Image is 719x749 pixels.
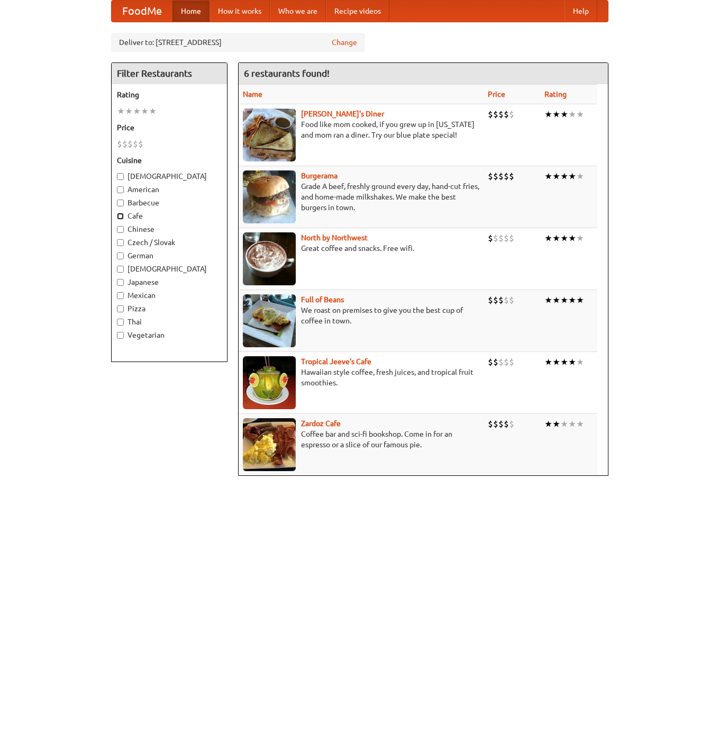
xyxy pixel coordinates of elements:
[117,330,222,340] label: Vegetarian
[117,266,124,273] input: [DEMOGRAPHIC_DATA]
[493,356,498,368] li: $
[301,295,344,304] b: Full of Beans
[493,418,498,430] li: $
[243,119,479,140] p: Food like mom cooked, if you grew up in [US_STATE] and mom ran a diner. Try our blue plate special!
[576,418,584,430] li: ★
[243,109,296,161] img: sallys.jpg
[270,1,326,22] a: Who we are
[504,418,509,430] li: $
[568,170,576,182] li: ★
[576,294,584,306] li: ★
[141,105,149,117] li: ★
[560,170,568,182] li: ★
[117,303,222,314] label: Pizza
[117,138,122,150] li: $
[576,356,584,368] li: ★
[243,170,296,223] img: burgerama.jpg
[117,173,124,180] input: [DEMOGRAPHIC_DATA]
[504,232,509,244] li: $
[509,109,514,120] li: $
[544,232,552,244] li: ★
[117,226,124,233] input: Chinese
[301,419,341,428] b: Zardoz Cafe
[326,1,389,22] a: Recipe videos
[509,356,514,368] li: $
[117,211,222,221] label: Cafe
[243,418,296,471] img: zardoz.jpg
[544,418,552,430] li: ★
[488,170,493,182] li: $
[149,105,157,117] li: ★
[493,294,498,306] li: $
[117,197,222,208] label: Barbecue
[509,294,514,306] li: $
[493,170,498,182] li: $
[117,213,124,220] input: Cafe
[117,239,124,246] input: Czech / Slovak
[117,89,222,100] h5: Rating
[568,109,576,120] li: ★
[504,109,509,120] li: $
[498,418,504,430] li: $
[117,200,124,206] input: Barbecue
[560,109,568,120] li: ★
[560,418,568,430] li: ★
[301,357,371,366] a: Tropical Jeeve's Cafe
[111,33,365,52] div: Deliver to: [STREET_ADDRESS]
[488,109,493,120] li: $
[117,305,124,312] input: Pizza
[243,243,479,254] p: Great coffee and snacks. Free wifi.
[117,155,222,166] h5: Cuisine
[138,138,143,150] li: $
[493,232,498,244] li: $
[498,294,504,306] li: $
[243,294,296,347] img: beans.jpg
[243,429,479,450] p: Coffee bar and sci-fi bookshop. Come in for an espresso or a slice of our famous pie.
[301,233,368,242] a: North by Northwest
[172,1,210,22] a: Home
[544,90,567,98] a: Rating
[243,356,296,409] img: jeeves.jpg
[125,105,133,117] li: ★
[504,356,509,368] li: $
[544,294,552,306] li: ★
[509,418,514,430] li: $
[568,356,576,368] li: ★
[301,110,384,118] a: [PERSON_NAME]'s Diner
[560,232,568,244] li: ★
[244,68,330,78] ng-pluralize: 6 restaurants found!
[117,224,222,234] label: Chinese
[576,170,584,182] li: ★
[133,138,138,150] li: $
[117,277,222,287] label: Japanese
[128,138,133,150] li: $
[576,109,584,120] li: ★
[301,172,338,180] a: Burgerama
[493,109,498,120] li: $
[117,122,222,133] h5: Price
[552,294,560,306] li: ★
[544,109,552,120] li: ★
[243,305,479,326] p: We roast on premises to give you the best cup of coffee in town.
[552,232,560,244] li: ★
[117,279,124,286] input: Japanese
[117,317,222,327] label: Thai
[488,90,505,98] a: Price
[488,294,493,306] li: $
[504,294,509,306] li: $
[488,356,493,368] li: $
[117,319,124,326] input: Thai
[243,232,296,285] img: north.jpg
[243,90,262,98] a: Name
[504,170,509,182] li: $
[552,356,560,368] li: ★
[576,232,584,244] li: ★
[544,170,552,182] li: ★
[568,294,576,306] li: ★
[117,105,125,117] li: ★
[498,356,504,368] li: $
[560,294,568,306] li: ★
